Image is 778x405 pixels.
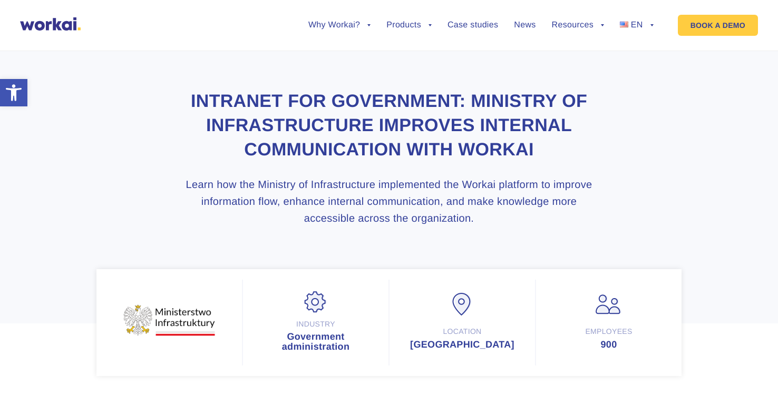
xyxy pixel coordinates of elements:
img: Industry [303,290,329,314]
div: Government administration [254,332,378,352]
a: EN [620,21,654,29]
a: Why Workai? [308,21,371,29]
img: Location [449,293,475,317]
a: BOOK A DEMO [678,15,758,36]
div: Location [400,327,524,337]
div: 900 [547,340,671,350]
a: Products [386,21,432,29]
img: Employees [596,293,622,317]
a: Resources [552,21,604,29]
a: News [514,21,536,29]
div: Industry [254,319,378,329]
a: Case studies [448,21,498,29]
div: Employees [547,327,671,337]
div: [GEOGRAPHIC_DATA] [400,340,524,350]
span: EN [631,21,643,29]
h3: Learn how the Ministry of Infrastructure implemented the Workai platform to improve information f... [184,176,594,227]
h1: Intranet for government: Ministry of Infrastructure improves internal communication with Workai [184,90,594,162]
